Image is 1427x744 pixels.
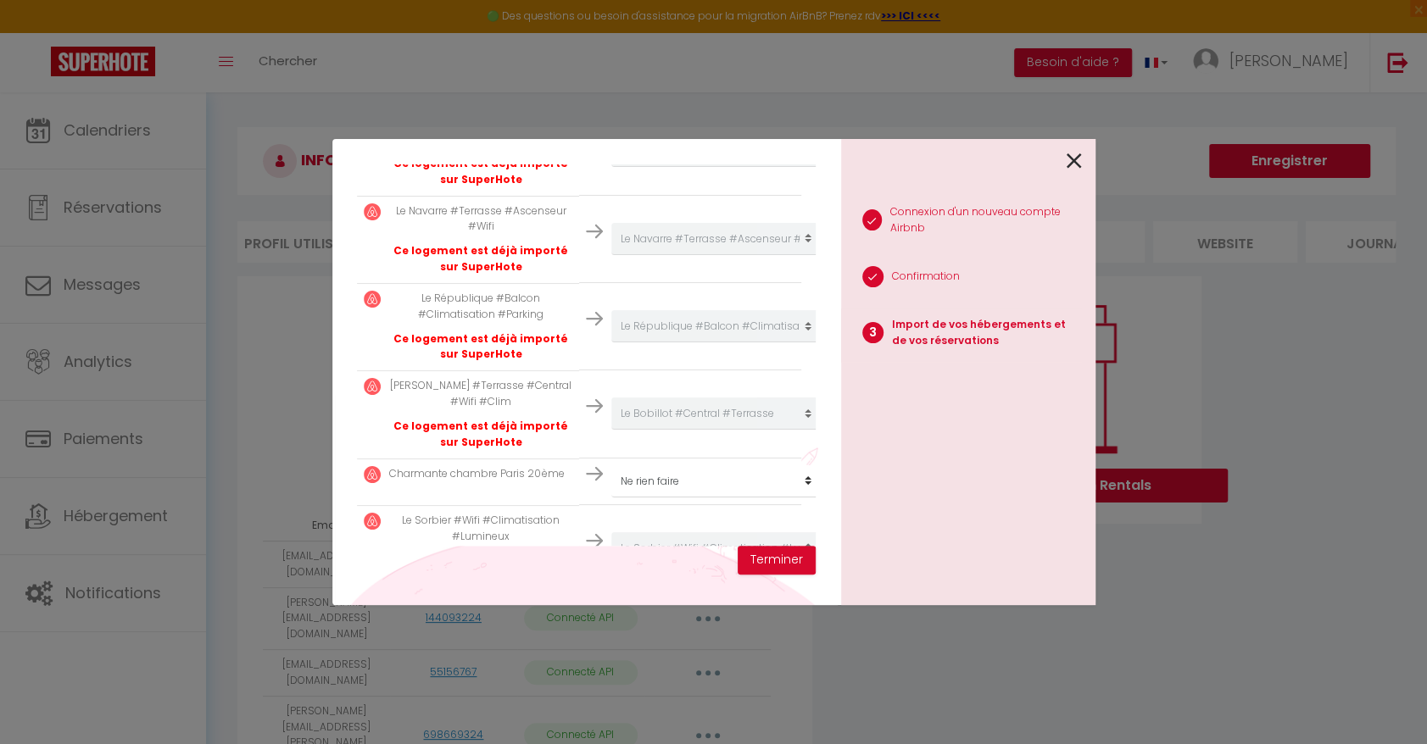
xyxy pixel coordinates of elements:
[389,378,572,410] p: [PERSON_NAME] #Terrasse #Central #Wifi #Clim
[389,466,564,482] p: Charmante chambre Paris 20ème
[389,513,572,545] p: Le Sorbier #Wifi #Climatisation #Lumineux
[389,243,572,275] p: Ce logement est déjà importé sur SuperHote
[738,546,816,575] button: Terminer
[389,291,572,323] p: Le République #Balcon #Climatisation #Parking
[892,269,960,285] p: Confirmation
[890,204,1082,236] p: Connexion d'un nouveau compte Airbnb
[389,419,572,451] p: Ce logement est déjà importé sur SuperHote
[389,331,572,364] p: Ce logement est déjà importé sur SuperHote
[389,203,572,236] p: Le Navarre #Terrasse #Ascenseur #Wifi
[892,317,1082,349] p: Import de vos hébergements et de vos réservations
[862,322,884,343] span: 3
[389,156,572,188] p: Ce logement est déjà importé sur SuperHote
